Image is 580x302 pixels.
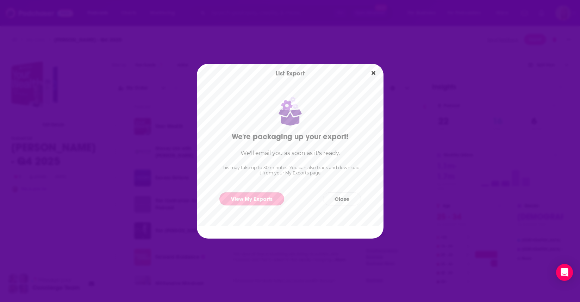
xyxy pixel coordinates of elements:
div: List Export [197,64,383,83]
h2: We're packaging up your export! [232,132,349,141]
p: This may take up to 30 minutes. You can also track and download it from your My Exports page. [219,165,361,175]
img: Package with cogs [278,95,302,126]
a: View My Exports [219,192,284,205]
button: Close [369,69,378,78]
h3: We'll email you as soon as it's ready. [241,150,340,156]
div: Open Intercom Messenger [556,264,573,281]
button: Close [323,192,361,205]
